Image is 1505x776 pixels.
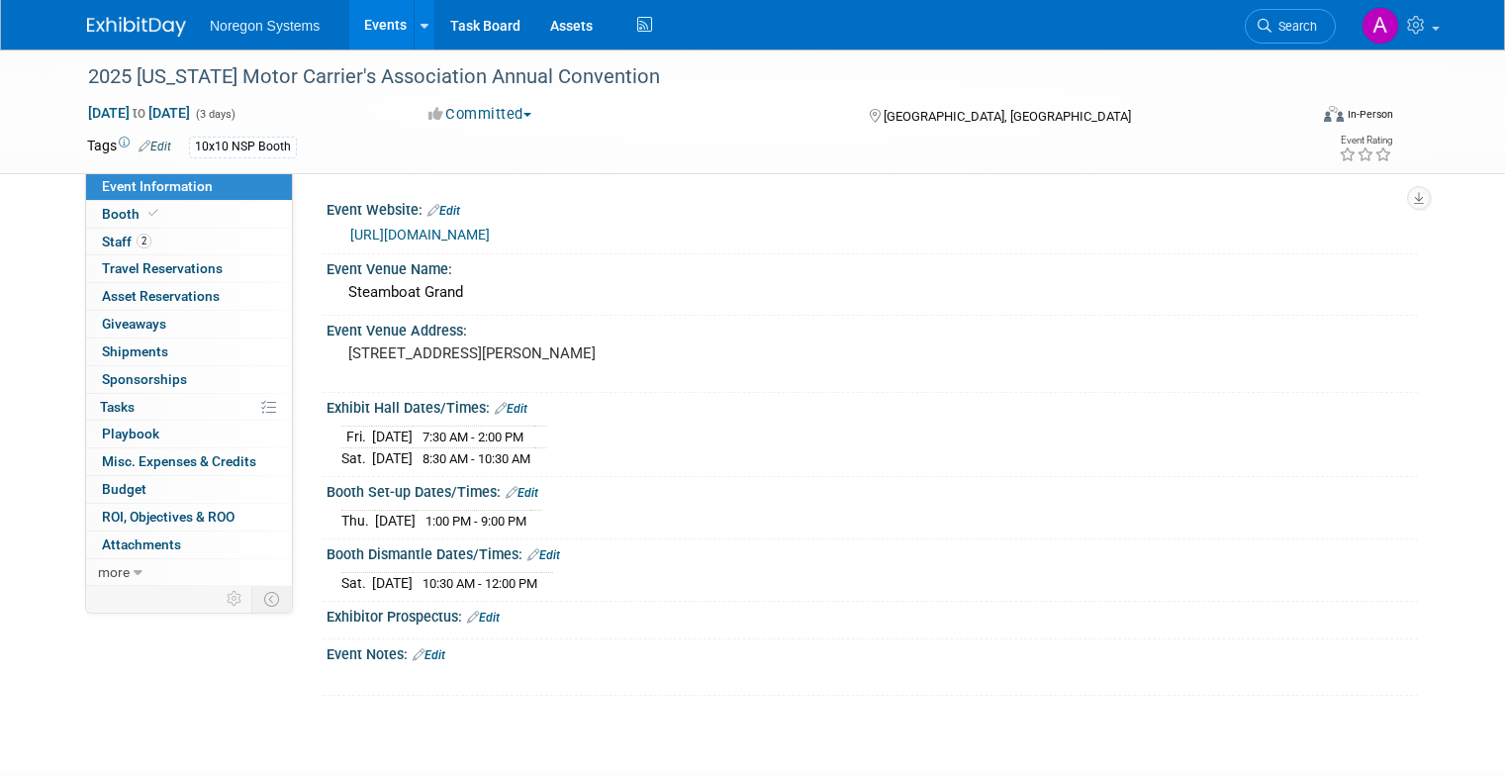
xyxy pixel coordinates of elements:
[327,254,1418,279] div: Event Venue Name:
[423,576,537,591] span: 10:30 AM - 12:00 PM
[194,108,235,121] span: (3 days)
[1362,7,1399,45] img: Ali Connell
[130,105,148,121] span: to
[102,481,146,497] span: Budget
[102,234,151,249] span: Staff
[350,227,490,242] a: [URL][DOMAIN_NAME]
[425,514,526,529] span: 1:00 PM - 9:00 PM
[341,277,1403,308] div: Steamboat Grand
[1271,19,1317,34] span: Search
[189,137,297,157] div: 10x10 NSP Booth
[1347,107,1393,122] div: In-Person
[86,339,292,365] a: Shipments
[87,104,191,122] span: [DATE] [DATE]
[137,234,151,248] span: 2
[252,586,293,612] td: Toggle Event Tabs
[98,564,130,580] span: more
[527,548,560,562] a: Edit
[86,559,292,586] a: more
[86,366,292,393] a: Sponsorships
[327,195,1418,221] div: Event Website:
[423,430,523,444] span: 7:30 AM - 2:00 PM
[372,427,413,448] td: [DATE]
[102,509,235,525] span: ROI, Objectives & ROO
[102,343,168,359] span: Shipments
[86,229,292,255] a: Staff2
[372,573,413,594] td: [DATE]
[341,511,375,532] td: Thu.
[100,399,135,415] span: Tasks
[506,486,538,500] a: Edit
[1339,136,1392,145] div: Event Rating
[87,17,186,37] img: ExhibitDay
[139,140,171,153] a: Edit
[102,536,181,552] span: Attachments
[86,283,292,310] a: Asset Reservations
[86,421,292,447] a: Playbook
[884,109,1131,124] span: [GEOGRAPHIC_DATA], [GEOGRAPHIC_DATA]
[102,260,223,276] span: Travel Reservations
[495,402,527,416] a: Edit
[86,476,292,503] a: Budget
[341,573,372,594] td: Sat.
[87,136,171,158] td: Tags
[102,206,162,222] span: Booth
[327,539,1418,565] div: Booth Dismantle Dates/Times:
[86,504,292,531] a: ROI, Objectives & ROO
[375,511,416,532] td: [DATE]
[327,602,1418,628] div: Exhibitor Prospectus:
[102,426,159,441] span: Playbook
[413,648,445,662] a: Edit
[86,448,292,475] a: Misc. Expenses & Credits
[327,316,1418,340] div: Event Venue Address:
[86,394,292,421] a: Tasks
[1324,106,1344,122] img: Format-Inperson.png
[86,532,292,558] a: Attachments
[327,477,1418,503] div: Booth Set-up Dates/Times:
[327,639,1418,665] div: Event Notes:
[102,371,187,387] span: Sponsorships
[148,208,158,219] i: Booth reservation complete
[348,344,760,362] pre: [STREET_ADDRESS][PERSON_NAME]
[422,104,539,125] button: Committed
[341,448,372,469] td: Sat.
[1245,9,1336,44] a: Search
[102,453,256,469] span: Misc. Expenses & Credits
[423,451,530,466] span: 8:30 AM - 10:30 AM
[102,288,220,304] span: Asset Reservations
[210,18,320,34] span: Noregon Systems
[341,427,372,448] td: Fri.
[86,173,292,200] a: Event Information
[427,204,460,218] a: Edit
[327,393,1418,419] div: Exhibit Hall Dates/Times:
[86,311,292,338] a: Giveaways
[218,586,252,612] td: Personalize Event Tab Strip
[1200,103,1393,133] div: Event Format
[86,255,292,282] a: Travel Reservations
[102,178,213,194] span: Event Information
[467,611,500,625] a: Edit
[102,316,166,332] span: Giveaways
[81,59,1282,95] div: 2025 [US_STATE] Motor Carrier's Association Annual Convention
[372,448,413,469] td: [DATE]
[86,201,292,228] a: Booth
